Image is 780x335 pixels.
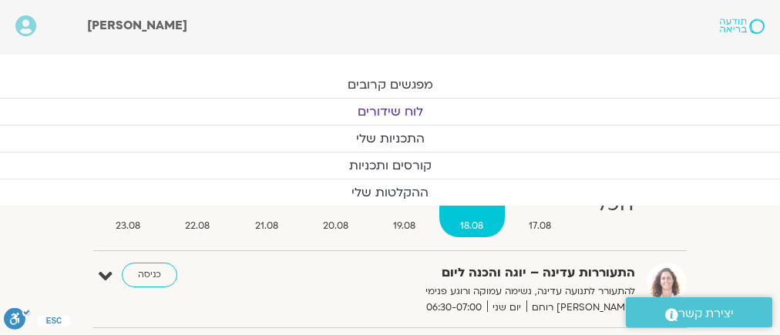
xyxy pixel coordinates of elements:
[87,17,187,34] span: [PERSON_NAME]
[302,176,369,237] a: ד20.08
[122,263,177,287] a: כניסה
[302,218,369,234] span: 20.08
[508,218,572,234] span: 17.08
[678,303,734,324] span: יצירת קשר
[95,218,161,234] span: 23.08
[95,176,161,237] a: ש23.08
[304,283,635,300] p: להתעורר לתנועה עדינה, נשימה עמוקה ורוגע פנימי
[164,218,230,234] span: 22.08
[372,176,436,237] a: ג19.08
[439,218,504,234] span: 18.08
[164,176,230,237] a: ו22.08
[439,176,504,237] a: ב18.08
[508,176,572,237] a: א17.08
[234,176,299,237] a: ה21.08
[372,218,436,234] span: 19.08
[234,218,299,234] span: 21.08
[421,300,487,316] span: 06:30-07:00
[304,263,635,283] strong: התעוררות עדינה – יוגה והכנה ליום
[526,300,635,316] span: [PERSON_NAME] רוחם
[575,176,654,237] a: הכל
[626,297,772,327] a: יצירת קשר
[487,300,526,316] span: יום שני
